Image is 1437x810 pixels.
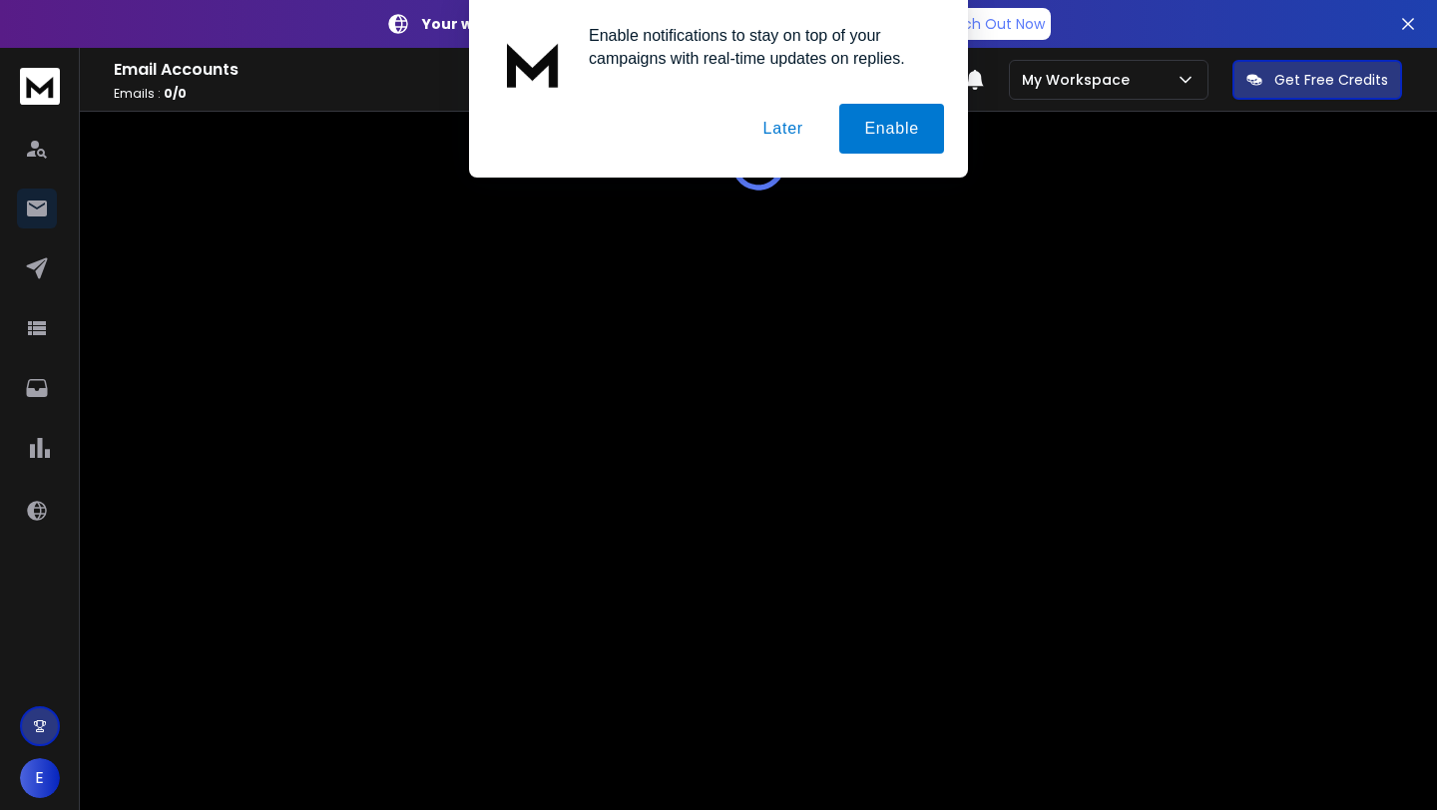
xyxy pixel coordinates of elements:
[737,104,827,154] button: Later
[20,758,60,798] button: E
[839,104,944,154] button: Enable
[573,24,944,70] div: Enable notifications to stay on top of your campaigns with real-time updates on replies.
[493,24,573,104] img: notification icon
